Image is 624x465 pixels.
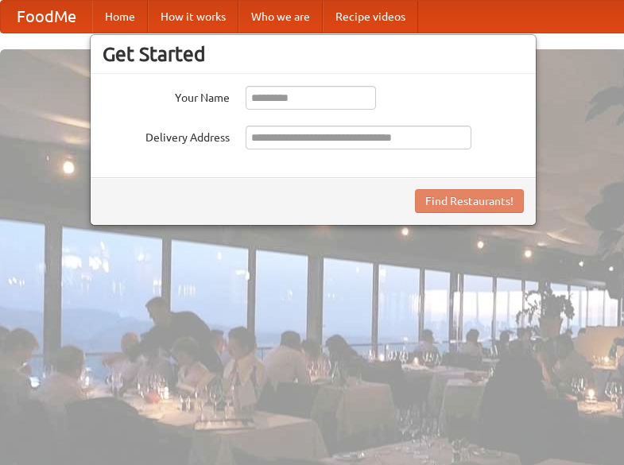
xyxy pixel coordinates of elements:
[148,1,238,33] a: How it works
[1,1,92,33] a: FoodMe
[92,1,148,33] a: Home
[415,189,524,213] button: Find Restaurants!
[323,1,418,33] a: Recipe videos
[103,42,524,66] h3: Get Started
[103,86,230,106] label: Your Name
[103,126,230,145] label: Delivery Address
[238,1,323,33] a: Who we are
